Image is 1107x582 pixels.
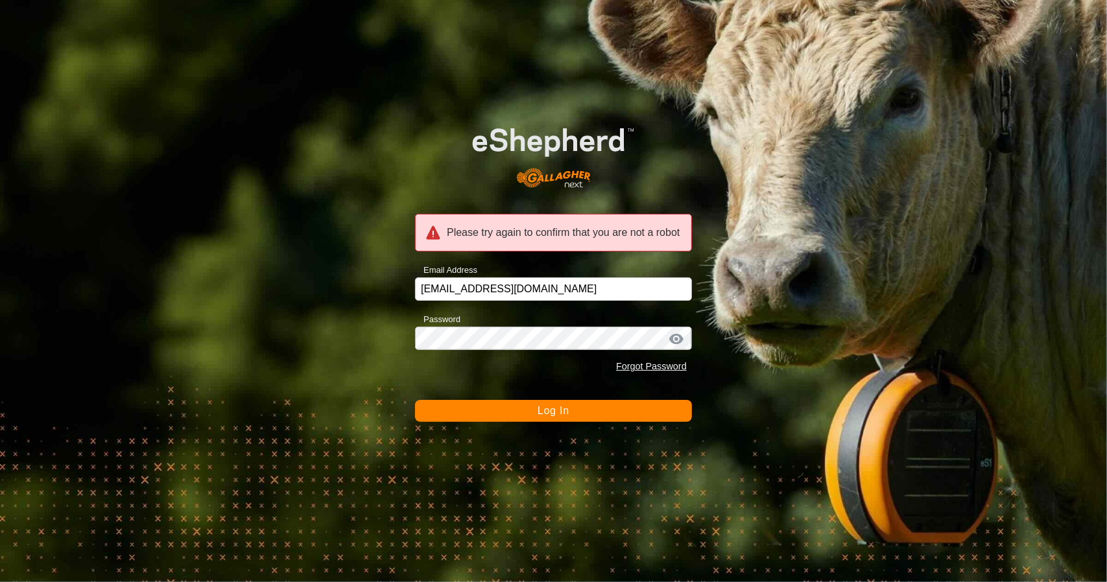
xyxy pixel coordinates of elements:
input: Email Address [415,277,692,301]
button: Log In [415,400,692,422]
span: Log In [538,405,569,416]
a: Forgot Password [616,361,687,371]
div: Please try again to confirm that you are not a robot [415,214,692,251]
label: Password [415,313,460,326]
img: E-shepherd Logo [443,105,664,199]
label: Email Address [415,264,477,277]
